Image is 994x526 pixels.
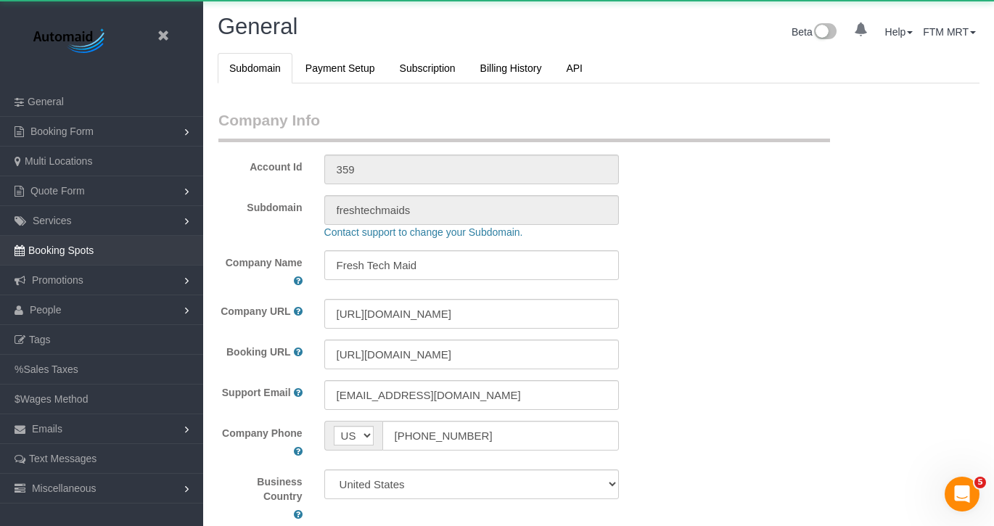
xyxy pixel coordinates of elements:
span: Quote Form [30,185,85,197]
span: Wages Method [20,393,89,405]
label: Business Country [218,474,303,504]
span: Booking Form [30,126,94,137]
input: Phone [382,421,620,451]
legend: Company Info [218,110,830,142]
a: Subdomain [218,53,292,83]
span: Sales Taxes [23,363,78,375]
span: Tags [29,334,51,345]
span: General [218,14,297,39]
label: Company URL [221,304,290,319]
span: Booking Spots [28,244,94,256]
span: Text Messages [29,453,96,464]
a: Beta [792,26,837,38]
label: Subdomain [208,195,313,215]
a: API [554,53,594,83]
span: People [30,304,62,316]
label: Account Id [208,155,313,174]
span: Emails [32,423,62,435]
span: General [28,96,64,107]
label: Support Email [222,385,291,400]
span: 5 [974,477,986,488]
label: Company Phone [222,426,302,440]
span: Services [33,215,72,226]
a: Subscription [388,53,467,83]
label: Company Name [226,255,303,270]
span: Multi Locations [25,155,92,167]
iframe: Intercom live chat [945,477,979,511]
a: Help [885,26,913,38]
span: Promotions [32,274,83,286]
img: Automaid Logo [25,25,116,58]
label: Booking URL [226,345,291,359]
img: New interface [813,23,837,42]
span: Miscellaneous [32,482,96,494]
div: Contact support to change your Subdomain. [313,225,947,239]
a: Payment Setup [294,53,387,83]
a: Billing History [469,53,554,83]
a: FTM MRT [923,26,976,38]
